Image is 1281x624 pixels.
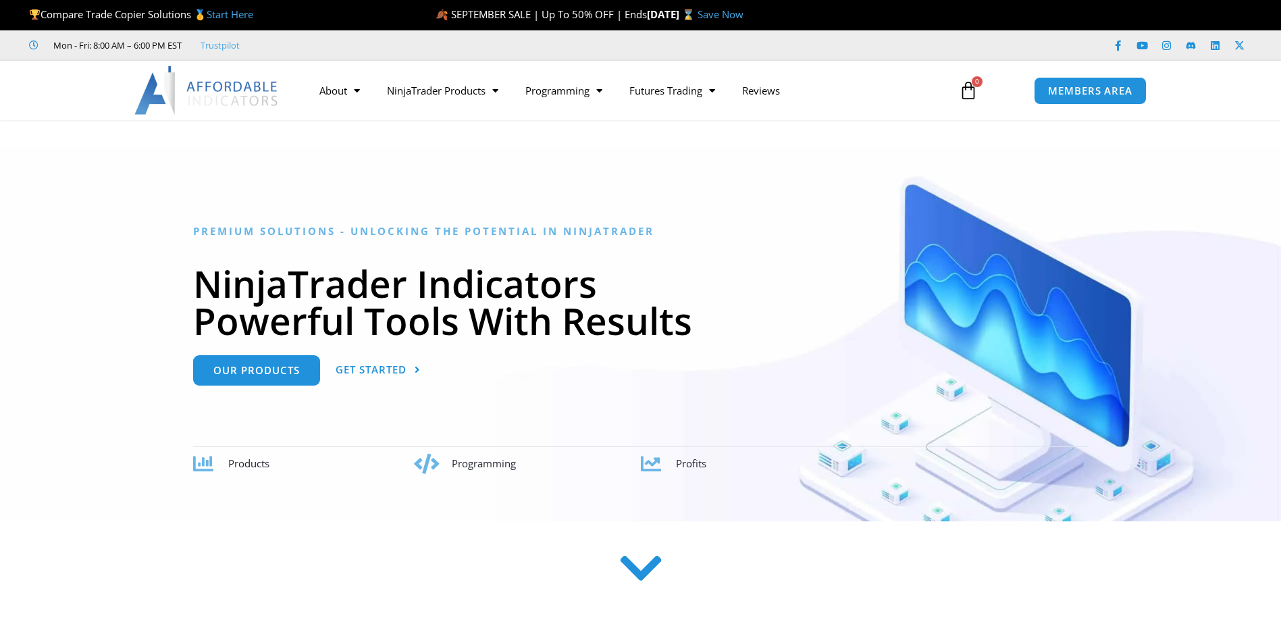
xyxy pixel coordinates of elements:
a: Our Products [193,355,320,386]
a: Programming [512,75,616,106]
span: 🍂 SEPTEMBER SALE | Up To 50% OFF | Ends [436,7,647,21]
a: 0 [939,71,998,110]
span: Our Products [213,365,300,375]
h6: Premium Solutions - Unlocking the Potential in NinjaTrader [193,225,1088,238]
span: Programming [452,457,516,470]
a: NinjaTrader Products [373,75,512,106]
img: 🏆 [30,9,40,20]
span: 0 [972,76,983,87]
a: Start Here [207,7,253,21]
h1: NinjaTrader Indicators Powerful Tools With Results [193,265,1088,339]
span: Products [228,457,269,470]
a: MEMBERS AREA [1034,77,1147,105]
a: Save Now [698,7,743,21]
a: Reviews [729,75,793,106]
strong: [DATE] ⌛ [647,7,698,21]
span: Compare Trade Copier Solutions 🥇 [29,7,253,21]
a: Trustpilot [201,37,240,53]
a: Futures Trading [616,75,729,106]
span: MEMBERS AREA [1048,86,1132,96]
span: Profits [676,457,706,470]
a: Get Started [336,355,421,386]
nav: Menu [306,75,943,106]
span: Mon - Fri: 8:00 AM – 6:00 PM EST [50,37,182,53]
span: Get Started [336,365,407,375]
img: LogoAI | Affordable Indicators – NinjaTrader [134,66,280,115]
a: About [306,75,373,106]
